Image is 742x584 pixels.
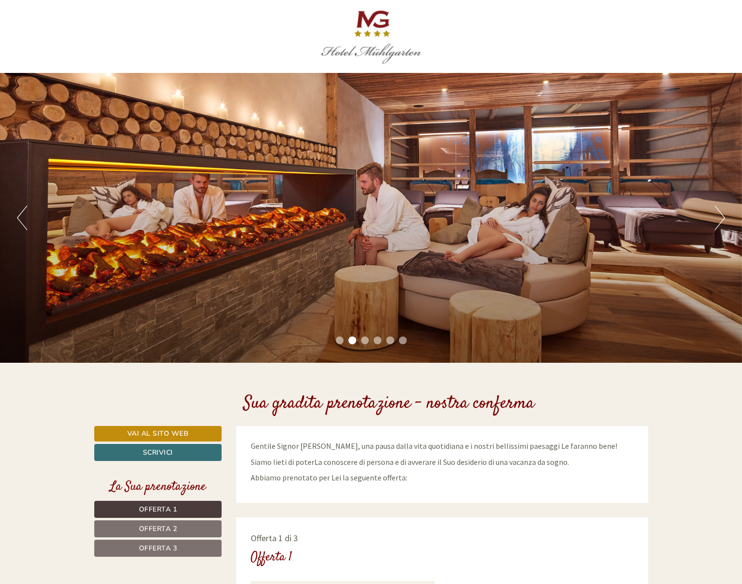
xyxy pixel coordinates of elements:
[139,544,177,553] span: Offerta 3
[17,206,27,230] button: Previous
[251,457,634,468] p: Siamo lieti di poterLa conoscere di persona e di avverare il Suo desiderio di una vacanza da sogno.
[243,394,535,414] h1: Sua gradita prenotazione - nostra conferma
[94,426,222,442] a: Vai al sito web
[333,256,383,273] button: Invia
[715,206,725,230] button: Next
[139,505,177,514] span: Offerta 1
[240,47,368,54] small: 17:02
[235,26,376,56] div: Buon giorno, come possiamo aiutarla?
[240,28,368,36] div: Lei
[251,441,634,452] p: Gentile Signor [PERSON_NAME], una pausa dalla vita quotidiana e i nostri bellissimi paesaggi Le f...
[139,524,177,533] span: Offerta 2
[251,472,634,483] p: Abbiamo prenotato per Lei la seguente offerta:
[94,478,222,496] div: La Sua prenotazione
[174,7,209,24] div: [DATE]
[251,549,292,566] div: Offerta 1
[94,444,222,461] a: Scrivici
[251,532,298,544] span: Offerta 1 di 3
